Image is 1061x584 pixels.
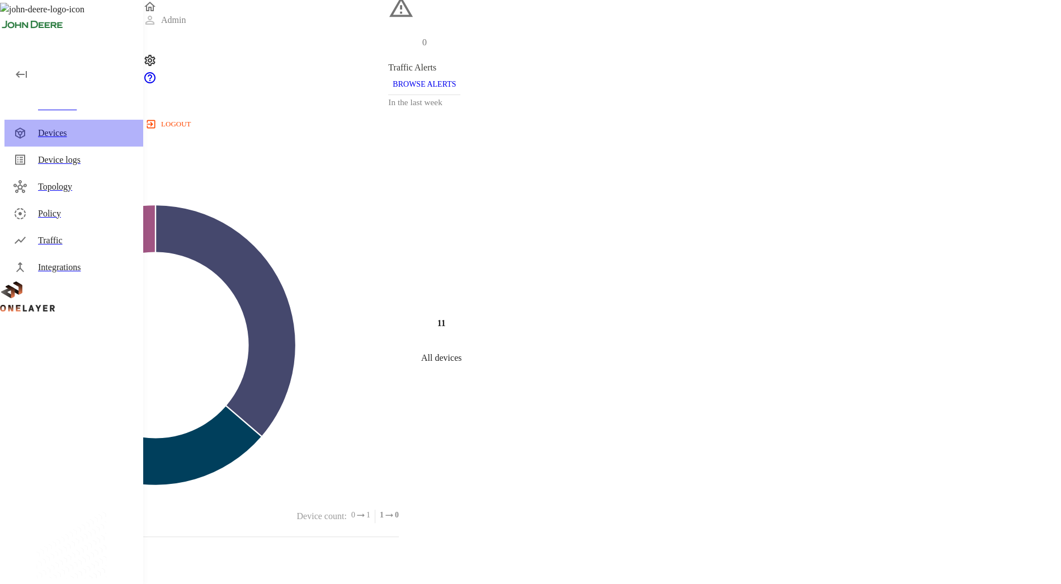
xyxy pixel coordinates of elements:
[421,351,461,364] p: All devices
[143,115,195,133] button: logout
[351,510,355,521] span: 0
[143,77,157,86] a: onelayer-support
[143,115,1061,133] a: logout
[380,510,384,521] span: 1
[161,13,186,27] p: Admin
[437,317,446,330] h4: 11
[395,510,399,521] span: 0
[296,510,346,523] p: Device count :
[366,510,370,521] span: 1
[143,77,157,86] span: Support Portal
